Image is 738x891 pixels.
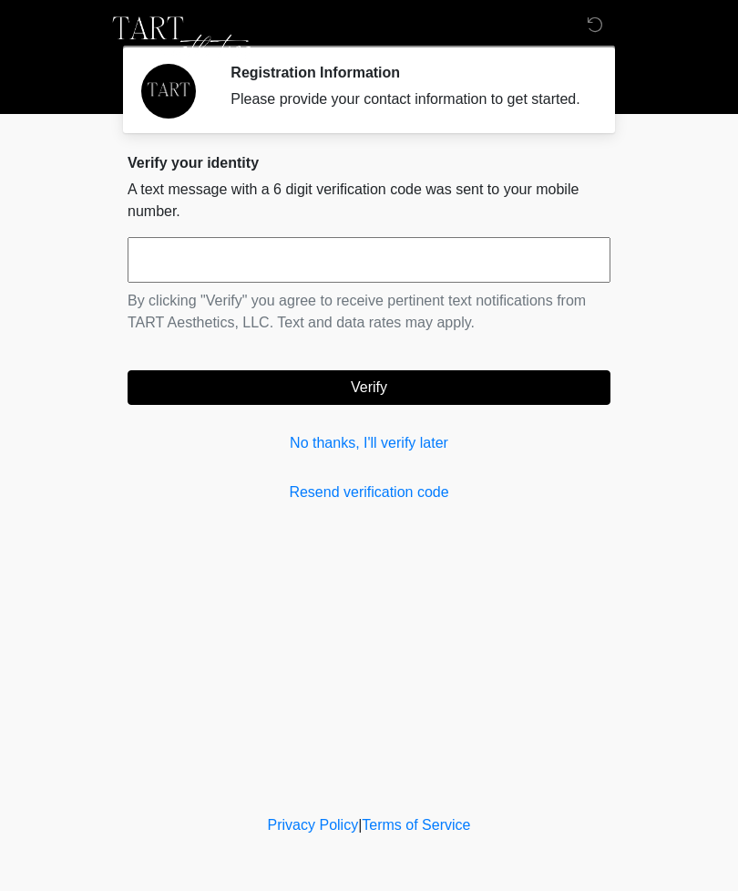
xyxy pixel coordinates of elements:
a: | [358,817,362,833]
h2: Verify your identity [128,154,610,171]
a: Resend verification code [128,482,610,503]
img: Agent Avatar [141,64,196,119]
a: Privacy Policy [268,817,359,833]
a: Terms of Service [362,817,470,833]
button: Verify [128,370,610,405]
p: By clicking "Verify" you agree to receive pertinent text notifications from TART Aesthetics, LLC.... [128,290,610,334]
img: TART Aesthetics, LLC Logo [109,14,254,68]
div: Please provide your contact information to get started. [231,88,583,110]
a: No thanks, I'll verify later [128,432,610,454]
p: A text message with a 6 digit verification code was sent to your mobile number. [128,179,610,223]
